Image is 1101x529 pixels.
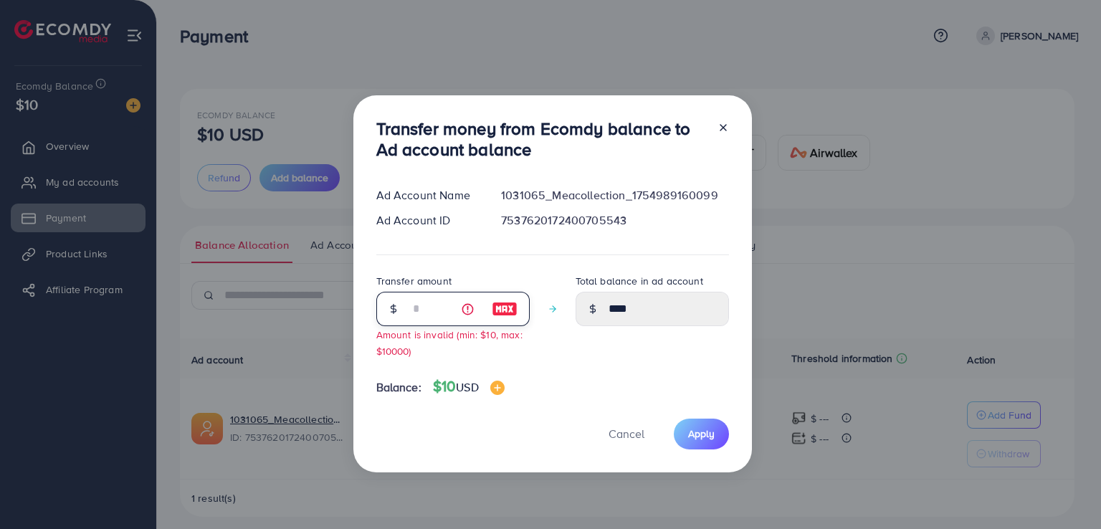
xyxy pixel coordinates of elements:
[492,300,518,318] img: image
[1040,464,1090,518] iframe: Chat
[376,379,421,396] span: Balance:
[576,274,703,288] label: Total balance in ad account
[688,426,715,441] span: Apply
[376,274,452,288] label: Transfer amount
[376,118,706,160] h3: Transfer money from Ecomdy balance to Ad account balance
[674,419,729,449] button: Apply
[365,187,490,204] div: Ad Account Name
[490,212,740,229] div: 7537620172400705543
[490,381,505,395] img: image
[365,212,490,229] div: Ad Account ID
[376,328,523,358] small: Amount is invalid (min: $10, max: $10000)
[609,426,644,442] span: Cancel
[456,379,478,395] span: USD
[591,419,662,449] button: Cancel
[433,378,505,396] h4: $10
[490,187,740,204] div: 1031065_Meacollection_1754989160099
